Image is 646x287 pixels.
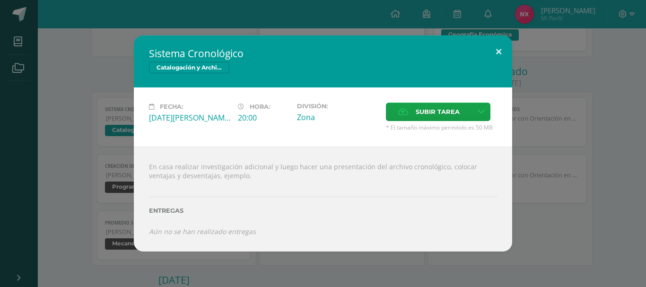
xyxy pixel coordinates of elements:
[297,103,378,110] label: División:
[149,113,230,123] div: [DATE][PERSON_NAME]
[149,47,497,60] h2: Sistema Cronológico
[149,62,229,73] span: Catalogación y Archivo
[134,147,512,251] div: En casa realizar investigación adicional y luego hacer una presentación del archivo cronológico, ...
[238,113,289,123] div: 20:00
[250,103,270,110] span: Hora:
[149,227,256,236] i: Aún no se han realizado entregas
[485,35,512,68] button: Close (Esc)
[297,112,378,122] div: Zona
[416,103,460,121] span: Subir tarea
[149,207,497,214] label: Entregas
[160,103,183,110] span: Fecha:
[386,123,497,131] span: * El tamaño máximo permitido es 50 MB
